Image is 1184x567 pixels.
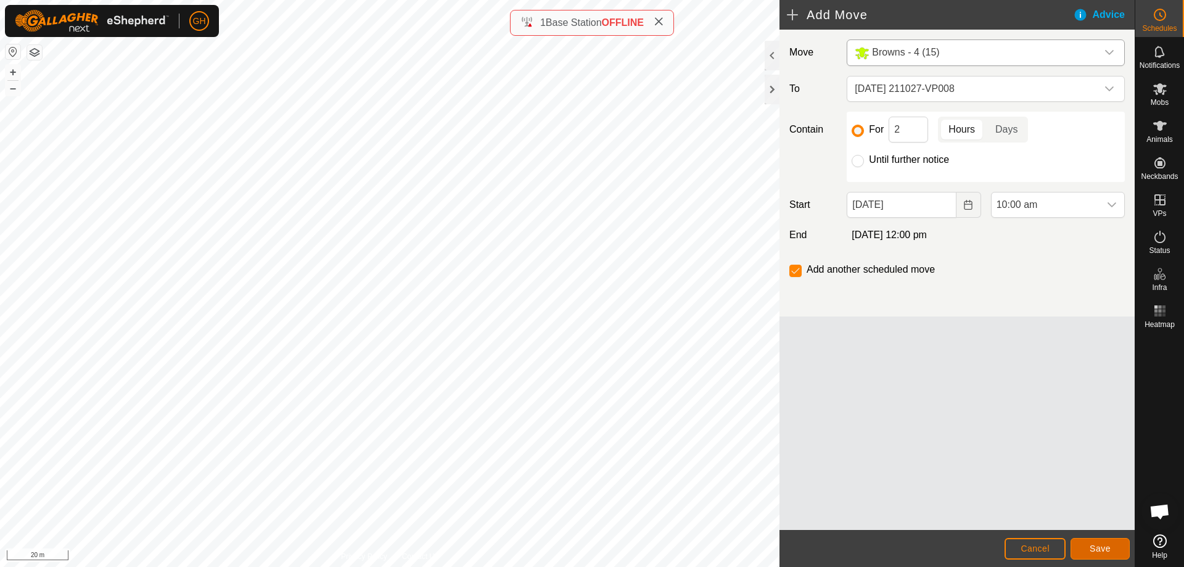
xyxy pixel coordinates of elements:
div: dropdown trigger [1100,192,1124,217]
span: Cancel [1021,544,1050,553]
span: GH [193,15,206,28]
h2: Add Move [787,7,1073,22]
span: Infra [1152,284,1167,291]
span: Neckbands [1141,173,1178,180]
span: OFFLINE [602,17,644,28]
img: Gallagher Logo [15,10,169,32]
span: Schedules [1142,25,1177,32]
label: Contain [784,122,842,137]
span: [DATE] 12:00 pm [852,230,927,240]
button: Reset Map [6,44,20,59]
span: Days [995,122,1017,137]
label: Add another scheduled move [807,265,935,275]
span: 2025-09-04 211027-VP008 [850,77,1097,101]
span: Save [1090,544,1111,553]
span: Browns - 4 (15) [872,47,939,57]
label: Until further notice [869,155,949,165]
span: Base Station [546,17,602,28]
span: Notifications [1140,62,1180,69]
label: To [784,76,842,102]
button: Save [1071,538,1130,560]
label: End [784,228,842,242]
span: Status [1149,247,1170,254]
span: Animals [1146,136,1173,143]
span: Mobs [1151,99,1169,106]
span: 10:00 am [992,192,1100,217]
span: Hours [948,122,975,137]
div: dropdown trigger [1097,77,1122,101]
label: For [869,125,884,135]
button: Choose Date [956,192,981,218]
button: – [6,81,20,96]
label: Move [784,39,842,66]
a: Help [1135,529,1184,564]
button: + [6,65,20,80]
a: Privacy Policy [341,551,387,562]
button: Cancel [1005,538,1066,560]
a: Contact Us [402,551,438,562]
span: Help [1152,552,1167,559]
span: 1 [540,17,546,28]
button: Map Layers [27,45,42,60]
span: VPs [1153,210,1166,217]
div: dropdown trigger [1097,40,1122,65]
label: Start [784,197,842,212]
span: Heatmap [1145,321,1175,328]
span: Browns - 4 [850,40,1097,65]
div: Open chat [1141,493,1178,530]
div: Advice [1073,7,1135,22]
